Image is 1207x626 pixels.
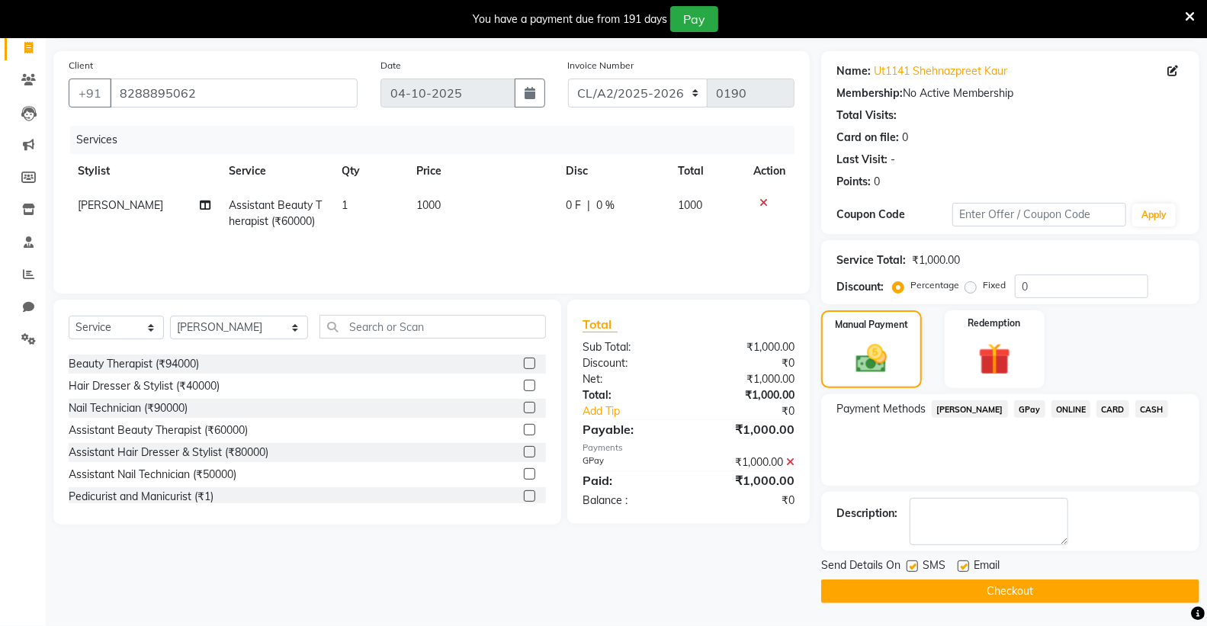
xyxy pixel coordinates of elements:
div: Services [70,126,806,154]
div: Hair Dresser & Stylist (₹40000) [69,378,220,394]
div: Balance : [571,493,689,509]
div: Discount: [836,279,884,295]
img: _cash.svg [846,341,897,377]
span: Total [583,316,618,332]
div: Membership: [836,85,903,101]
input: Search or Scan [319,315,547,339]
div: Payments [583,441,795,454]
div: Paid: [571,471,689,490]
span: CARD [1096,400,1129,418]
div: Last Visit: [836,152,888,168]
div: ₹0 [689,493,806,509]
span: 0 % [596,197,615,213]
label: Percentage [910,278,959,292]
div: Coupon Code [836,207,952,223]
div: ₹0 [689,355,806,371]
input: Search by Name/Mobile/Email/Code [110,79,358,108]
div: Name: [836,63,871,79]
div: ₹0 [708,403,806,419]
div: ₹1,000.00 [689,371,806,387]
div: Points: [836,174,871,190]
div: Card on file: [836,130,899,146]
div: No Active Membership [836,85,1184,101]
div: ₹1,000.00 [689,420,806,438]
label: Manual Payment [835,318,908,332]
span: 1 [342,198,348,212]
div: Description: [836,506,897,522]
button: Checkout [821,579,1199,603]
div: ₹1,000.00 [689,339,806,355]
div: ₹1,000.00 [689,471,806,490]
div: ₹1,000.00 [912,252,960,268]
th: Action [744,154,795,188]
input: Enter Offer / Coupon Code [952,203,1126,226]
div: GPay [571,454,689,470]
span: 0 F [566,197,581,213]
div: - [891,152,895,168]
th: Price [407,154,557,188]
span: 1000 [678,198,702,212]
label: Invoice Number [568,59,634,72]
div: ₹1,000.00 [689,387,806,403]
div: Total Visits: [836,108,897,124]
div: Service Total: [836,252,906,268]
div: Assistant Beauty Therapist (₹60000) [69,422,248,438]
span: SMS [923,557,945,576]
div: Sub Total: [571,339,689,355]
label: Redemption [968,316,1021,330]
th: Stylist [69,154,220,188]
label: Client [69,59,93,72]
div: ₹1,000.00 [689,454,806,470]
label: Fixed [983,278,1006,292]
div: Total: [571,387,689,403]
span: Payment Methods [836,401,926,417]
span: | [587,197,590,213]
div: Net: [571,371,689,387]
img: _gift.svg [968,339,1021,379]
th: Disc [557,154,669,188]
span: ONLINE [1051,400,1091,418]
div: Assistant Hair Dresser & Stylist (₹80000) [69,445,268,461]
button: Apply [1132,204,1176,226]
span: [PERSON_NAME] [78,198,163,212]
span: Assistant Beauty Therapist (₹60000) [229,198,322,228]
th: Total [669,154,744,188]
div: Nail Technician (₹90000) [69,400,188,416]
button: Pay [670,6,718,32]
div: Assistant Nail Technician (₹50000) [69,467,236,483]
div: Beauty Therapist (₹94000) [69,356,199,372]
span: [PERSON_NAME] [932,400,1008,418]
div: Pedicurist and Manicurist (₹1) [69,489,213,505]
th: Service [220,154,332,188]
div: 0 [902,130,908,146]
span: GPay [1014,400,1045,418]
div: Discount: [571,355,689,371]
a: Ut1141 Shehnazpreet Kaur [874,63,1007,79]
span: CASH [1135,400,1168,418]
label: Date [380,59,401,72]
div: You have a payment due from 191 days [473,11,667,27]
button: +91 [69,79,111,108]
span: Send Details On [821,557,900,576]
a: Add Tip [571,403,708,419]
div: 0 [874,174,880,190]
th: Qty [332,154,407,188]
div: Payable: [571,420,689,438]
span: 1000 [416,198,441,212]
span: Email [974,557,1000,576]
